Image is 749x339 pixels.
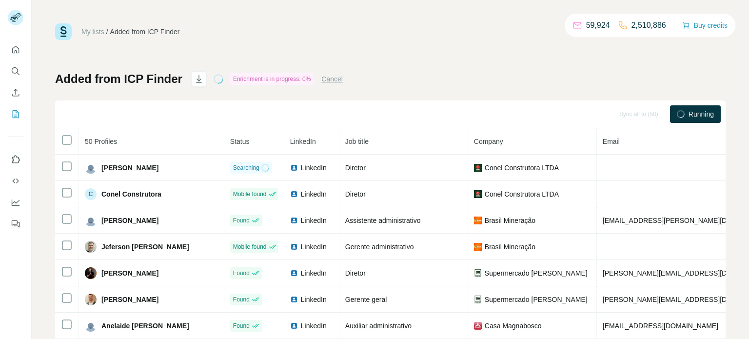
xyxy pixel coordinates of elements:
img: LinkedIn logo [290,190,298,198]
li: / [106,27,108,37]
img: company-logo [474,164,482,172]
img: Avatar [85,267,97,279]
span: LinkedIn [301,295,327,304]
img: LinkedIn logo [290,322,298,330]
span: Job title [345,138,369,145]
span: LinkedIn [301,216,327,225]
img: Avatar [85,320,97,332]
img: company-logo [474,296,482,303]
span: Auxiliar administrativo [345,322,412,330]
img: LinkedIn logo [290,296,298,303]
button: Feedback [8,215,23,233]
span: Searching [233,163,259,172]
span: Found [233,269,250,278]
div: Added from ICP Finder [110,27,180,37]
img: Avatar [85,162,97,174]
span: LinkedIn [301,242,327,252]
span: Brasil Mineração [485,242,535,252]
span: Anelaide [PERSON_NAME] [101,321,189,331]
span: Running [689,109,714,119]
span: Brasil Mineração [485,216,535,225]
span: [EMAIL_ADDRESS][DOMAIN_NAME] [603,322,718,330]
img: Avatar [85,241,97,253]
span: Mobile found [233,242,267,251]
span: Found [233,295,250,304]
span: [PERSON_NAME] [101,216,158,225]
button: Use Surfe API [8,172,23,190]
span: Supermercado [PERSON_NAME] [485,295,588,304]
span: Assistente administrativo [345,217,421,224]
button: Use Surfe on LinkedIn [8,151,23,168]
button: Cancel [321,74,343,84]
span: Jeferson [PERSON_NAME] [101,242,189,252]
span: Found [233,321,250,330]
span: 50 Profiles [85,138,117,145]
img: Surfe Logo [55,23,72,40]
span: Diretor [345,190,366,198]
img: company-logo [474,243,482,251]
span: LinkedIn [301,163,327,173]
div: Enrichment is in progress: 0% [230,73,314,85]
span: Conel Construtora LTDA [485,163,559,173]
img: LinkedIn logo [290,269,298,277]
span: LinkedIn [290,138,316,145]
span: [PERSON_NAME] [101,268,158,278]
span: Found [233,216,250,225]
span: Company [474,138,503,145]
img: company-logo [474,190,482,198]
span: Conel Construtora [101,189,161,199]
button: Quick start [8,41,23,59]
span: Diretor [345,164,366,172]
img: Avatar [85,215,97,226]
button: Search [8,62,23,80]
span: Gerente geral [345,296,387,303]
button: Dashboard [8,194,23,211]
img: LinkedIn logo [290,164,298,172]
div: C [85,188,97,200]
button: My lists [8,105,23,123]
img: Avatar [85,294,97,305]
img: company-logo [474,269,482,277]
button: Buy credits [682,19,728,32]
span: [PERSON_NAME] [101,163,158,173]
span: LinkedIn [301,321,327,331]
img: company-logo [474,217,482,224]
h1: Added from ICP Finder [55,71,182,87]
span: Supermercado [PERSON_NAME] [485,268,588,278]
img: company-logo [474,322,482,330]
img: LinkedIn logo [290,217,298,224]
span: Status [230,138,250,145]
span: LinkedIn [301,268,327,278]
a: My lists [81,28,104,36]
span: Gerente administrativo [345,243,414,251]
span: Conel Construtora LTDA [485,189,559,199]
span: Mobile found [233,190,267,199]
span: Email [603,138,620,145]
p: 59,924 [586,20,610,31]
p: 2,510,886 [631,20,666,31]
span: Diretor [345,269,366,277]
button: Enrich CSV [8,84,23,101]
img: LinkedIn logo [290,243,298,251]
span: [PERSON_NAME] [101,295,158,304]
span: LinkedIn [301,189,327,199]
span: Casa Magnabosco [485,321,542,331]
